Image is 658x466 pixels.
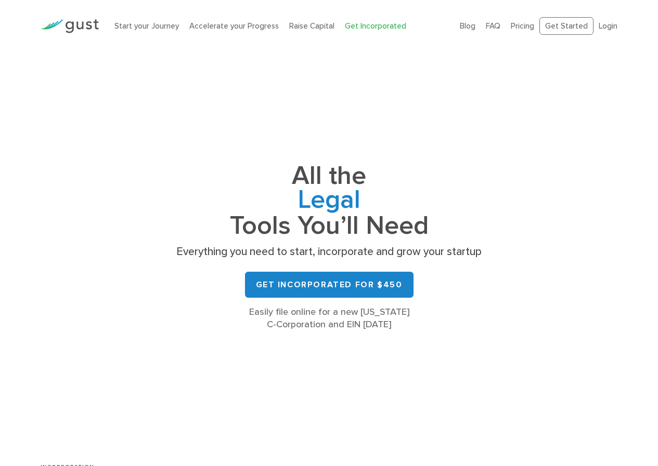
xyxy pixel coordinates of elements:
a: Pricing [511,21,534,31]
a: Login [599,21,617,31]
a: FAQ [486,21,500,31]
div: Easily file online for a new [US_STATE] C-Corporation and EIN [DATE] [173,306,485,331]
a: Get Incorporated [345,21,406,31]
a: Raise Capital [289,21,334,31]
a: Get Incorporated for $450 [245,272,414,298]
a: Start your Journey [114,21,179,31]
span: Legal [173,188,485,214]
h1: All the Tools You’ll Need [173,164,485,237]
p: Everything you need to start, incorporate and grow your startup [173,245,485,259]
a: Blog [460,21,475,31]
img: Gust Logo [41,19,99,33]
a: Get Started [539,17,594,35]
a: Accelerate your Progress [189,21,279,31]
